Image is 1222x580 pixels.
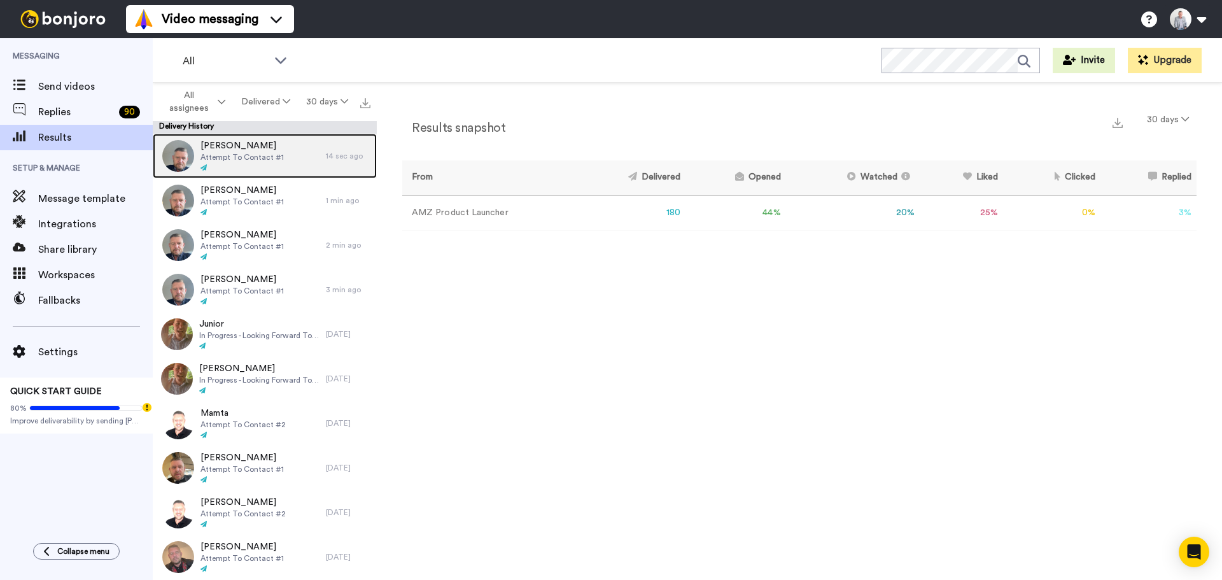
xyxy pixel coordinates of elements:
span: Improve deliverability by sending [PERSON_NAME]’s from your own email [10,416,143,426]
img: 794af5c9-8745-47b0-bf98-bb0e64ac28bc-thumb.jpg [161,363,193,395]
a: [PERSON_NAME]Attempt To Contact #11 min ago [153,178,377,223]
th: Liked [920,160,1003,195]
div: Delivery History [153,121,377,134]
div: [DATE] [326,418,370,428]
button: Upgrade [1128,48,1202,73]
td: 0 % [1003,195,1100,230]
img: export.svg [360,98,370,108]
img: 9bdb21c7-acb3-476e-a546-9260c9ac2534-thumb.jpg [162,185,194,216]
span: [PERSON_NAME] [200,451,284,464]
img: vm-color.svg [134,9,154,29]
button: Export a summary of each team member’s results that match this filter now. [1109,113,1127,131]
span: [PERSON_NAME] [200,541,284,553]
div: Open Intercom Messenger [1179,537,1209,567]
div: [DATE] [326,374,370,384]
div: 14 sec ago [326,151,370,161]
button: All assignees [155,84,233,120]
td: 3 % [1100,195,1197,230]
span: Fallbacks [38,293,153,308]
td: 44 % [685,195,785,230]
img: a9391ec0-3f38-4a96-ab67-01117cbf2dc4-thumb.jpg [162,140,194,172]
th: Watched [786,160,920,195]
img: daca36dc-b4f7-4f98-b588-7ade88f4a956-thumb.jpg [162,541,194,573]
img: 5a2d7723-0f4c-40e1-bc70-08f03481a821-thumb.jpg [162,452,194,484]
button: Export all results that match these filters now. [356,92,374,111]
a: [PERSON_NAME]Attempt To Contact #13 min ago [153,267,377,312]
span: Video messaging [162,10,258,28]
span: Attempt To Contact #1 [200,464,284,474]
img: 8b79262b-bdf0-4265-9022-c0fef5dabe10-thumb.jpg [162,274,194,306]
th: Delivered [575,160,685,195]
span: Attempt To Contact #2 [200,420,286,430]
th: Replied [1100,160,1197,195]
th: Clicked [1003,160,1100,195]
span: [PERSON_NAME] [200,496,286,509]
span: In Progress - Looking Forward To Working With You! [199,375,320,385]
span: Attempt To Contact #1 [200,553,284,563]
a: MamtaAttempt To Contact #2[DATE] [153,401,377,446]
span: [PERSON_NAME] [200,184,284,197]
span: Share library [38,242,153,257]
img: d3282fa1-8da3-437d-ad37-a9cd7e8d70cb-thumb.jpg [161,318,193,350]
td: AMZ Product Launcher [402,195,575,230]
span: [PERSON_NAME] [200,229,284,241]
button: Delivered [233,90,298,113]
span: Attempt To Contact #1 [200,197,284,207]
button: 30 days [1139,108,1197,131]
span: Settings [38,344,153,360]
span: Replies [38,104,114,120]
div: [DATE] [326,463,370,473]
span: Send videos [38,79,153,94]
img: a7bdf115-aaf5-4d83-bb2c-00bb53a693fb-thumb.jpg [162,229,194,261]
img: export.svg [1113,118,1123,128]
span: Collapse menu [57,546,109,556]
a: [PERSON_NAME]Attempt To Contact #2[DATE] [153,490,377,535]
button: 30 days [298,90,356,113]
span: Junior [199,318,320,330]
a: [PERSON_NAME]Attempt To Contact #114 sec ago [153,134,377,178]
div: [DATE] [326,507,370,518]
div: 3 min ago [326,285,370,295]
span: Attempt To Contact #2 [200,509,286,519]
span: Attempt To Contact #1 [200,286,284,296]
span: Integrations [38,216,153,232]
div: [DATE] [326,329,370,339]
a: JuniorIn Progress - Looking Forward To Working With You![DATE] [153,312,377,357]
span: [PERSON_NAME] [200,139,284,152]
img: 0dac399c-86ab-4384-b611-fbdde04d6bad-thumb.jpg [162,497,194,528]
div: Tooltip anchor [141,402,153,413]
span: All [183,53,268,69]
span: Attempt To Contact #1 [200,152,284,162]
td: 25 % [920,195,1003,230]
a: [PERSON_NAME]Attempt To Contact #1[DATE] [153,535,377,579]
a: [PERSON_NAME]Attempt To Contact #12 min ago [153,223,377,267]
span: All assignees [164,89,215,115]
span: [PERSON_NAME] [199,362,320,375]
a: [PERSON_NAME]In Progress - Looking Forward To Working With You![DATE] [153,357,377,401]
td: 180 [575,195,685,230]
th: From [402,160,575,195]
img: bj-logo-header-white.svg [15,10,111,28]
span: Attempt To Contact #1 [200,241,284,251]
div: [DATE] [326,552,370,562]
span: Results [38,130,153,145]
a: [PERSON_NAME]Attempt To Contact #1[DATE] [153,446,377,490]
div: 2 min ago [326,240,370,250]
h2: Results snapshot [402,121,505,135]
span: Message template [38,191,153,206]
span: 80% [10,403,27,413]
span: [PERSON_NAME] [200,273,284,286]
div: 90 [119,106,140,118]
span: Mamta [200,407,286,420]
span: Workspaces [38,267,153,283]
td: 20 % [786,195,920,230]
span: In Progress - Looking Forward To Working With You! [199,330,320,341]
div: 1 min ago [326,195,370,206]
span: QUICK START GUIDE [10,387,102,396]
img: 71980e51-6f12-490b-8732-2bfd67be5b7d-thumb.jpg [162,407,194,439]
th: Opened [685,160,785,195]
button: Collapse menu [33,543,120,560]
button: Invite [1053,48,1115,73]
